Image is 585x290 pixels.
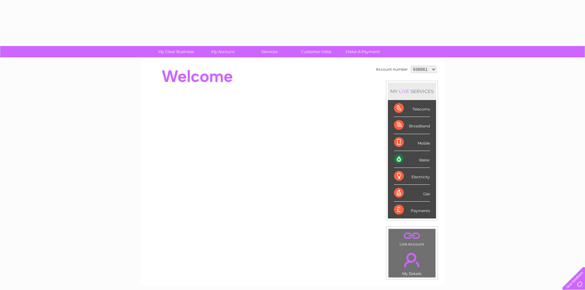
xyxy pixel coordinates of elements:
[394,151,430,168] div: Water
[394,117,430,134] div: Broadband
[394,202,430,218] div: Payments
[394,185,430,202] div: Gas
[197,46,248,57] a: My Account
[390,230,434,241] a: .
[390,249,434,271] a: .
[374,64,409,75] td: Account number
[291,46,341,57] a: Customer Help
[151,46,201,57] a: My Clear Business
[394,100,430,117] div: Telecoms
[394,168,430,185] div: Electricity
[388,248,436,278] td: My Details
[398,88,411,94] div: LIVE
[394,134,430,151] div: Mobile
[244,46,295,57] a: Services
[388,229,436,248] td: Link Account
[388,83,436,100] div: MY SERVICES
[337,46,388,57] a: Make A Payment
